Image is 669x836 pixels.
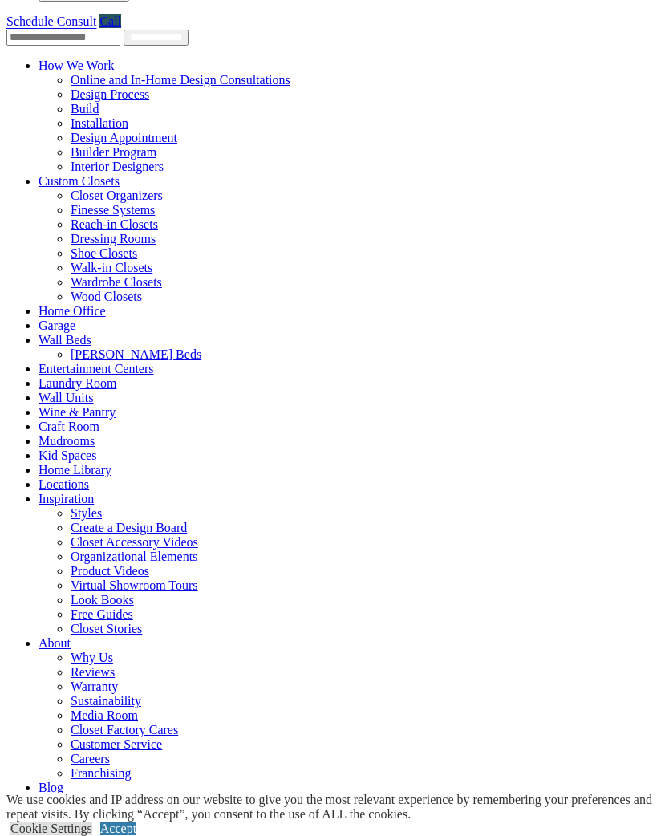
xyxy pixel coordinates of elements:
a: Home Office [39,304,106,318]
a: Wall Beds [39,333,91,347]
a: Free Guides [71,607,133,621]
a: Locations [39,477,89,491]
input: Enter your Zip code [6,30,120,46]
a: Wall Units [39,391,93,404]
a: Warranty [71,680,118,693]
a: Inspiration [39,492,94,505]
a: Interior Designers [71,160,164,173]
a: Online and In-Home Design Consultations [71,73,290,87]
a: Kid Spaces [39,448,96,462]
a: Create a Design Board [71,521,187,534]
a: Cookie Settings [10,822,92,835]
a: Reviews [71,665,115,679]
a: Customer Service [71,737,162,751]
a: Wine & Pantry [39,405,116,419]
a: Finesse Systems [71,203,155,217]
a: Home Library [39,463,111,477]
a: [PERSON_NAME] Beds [71,347,201,361]
a: Garage [39,319,75,332]
a: Entertainment Centers [39,362,154,375]
a: Wood Closets [71,290,142,303]
a: Organizational Elements [71,550,197,563]
a: Franchising [71,766,132,780]
a: Laundry Room [39,376,116,390]
a: Product Videos [71,564,149,578]
a: Installation [71,116,128,130]
a: Media Room [71,708,138,722]
a: Shoe Closets [71,246,137,260]
a: Virtual Showroom Tours [71,578,198,592]
a: Why Us [71,651,113,664]
a: Blog [39,781,63,794]
a: Build [71,102,99,116]
a: Styles [71,506,102,520]
a: Walk-in Closets [71,261,152,274]
a: About [39,636,71,650]
a: Wardrobe Closets [71,275,162,289]
a: Careers [71,752,110,765]
div: We use cookies and IP address on our website to give you the most relevant experience by remember... [6,793,669,822]
a: Call [99,14,121,28]
a: Accept [100,822,136,835]
a: Mudrooms [39,434,95,448]
input: Submit button for Find Location [124,30,189,46]
a: Builder Program [71,145,156,159]
a: Reach-in Closets [71,217,158,231]
a: Custom Closets [39,174,120,188]
a: Closet Factory Cares [71,723,178,737]
a: Design Process [71,87,149,101]
a: Look Books [71,593,134,607]
a: Craft Room [39,420,99,433]
a: Dressing Rooms [71,232,156,246]
a: Closet Accessory Videos [71,535,198,549]
a: How We Work [39,59,115,72]
a: Closet Organizers [71,189,163,202]
a: Design Appointment [71,131,177,144]
a: Closet Stories [71,622,142,635]
a: Schedule Consult [6,14,96,28]
a: Sustainability [71,694,141,708]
